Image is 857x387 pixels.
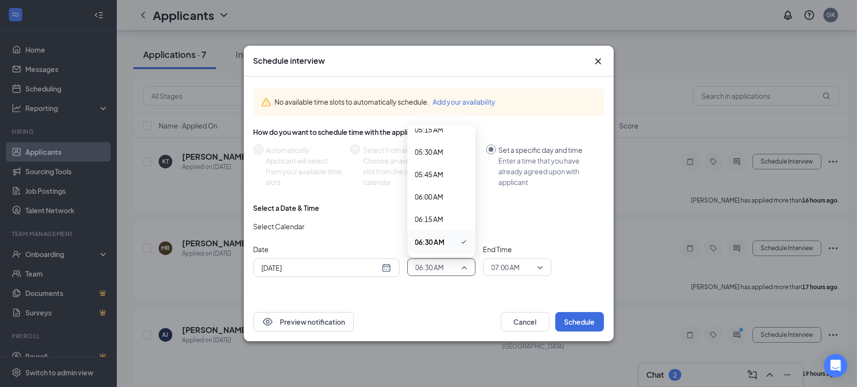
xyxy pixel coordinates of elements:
div: Set a specific day and time [499,145,596,155]
span: 06:15 AM [415,214,444,224]
span: End Time [483,244,551,255]
button: Cancel [501,312,549,332]
button: Close [592,55,604,67]
div: Open Intercom Messenger [824,354,847,377]
h3: Schedule interview [254,55,326,66]
div: How do you want to schedule time with the applicant? [254,127,604,137]
span: 05:30 AM [415,147,444,157]
span: 06:30 AM [415,237,445,247]
svg: Cross [592,55,604,67]
button: Add your availability [433,96,496,107]
span: 07:00 AM [492,260,520,275]
svg: Eye [262,316,274,328]
svg: Warning [261,97,271,107]
span: 05:15 AM [415,124,444,135]
input: Aug 28, 2025 [262,262,380,273]
div: Choose an available day and time slot from the interview lead’s calendar [363,155,478,187]
div: Enter a time that you have already agreed upon with applicant [499,155,596,187]
div: Applicant will select from your available time slots [266,155,343,187]
button: EyePreview notification [254,312,354,332]
span: 06:00 AM [415,191,444,202]
div: Select a Date & Time [254,203,320,213]
span: 06:30 AM [416,260,444,275]
svg: Checkmark [460,236,468,248]
button: Schedule [555,312,604,332]
span: Select Calendar [254,221,305,232]
div: Automatically [266,145,343,155]
span: Date [254,244,400,255]
div: No available time slots to automatically schedule. [275,96,596,107]
div: Select from availability [363,145,478,155]
span: 05:45 AM [415,169,444,180]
